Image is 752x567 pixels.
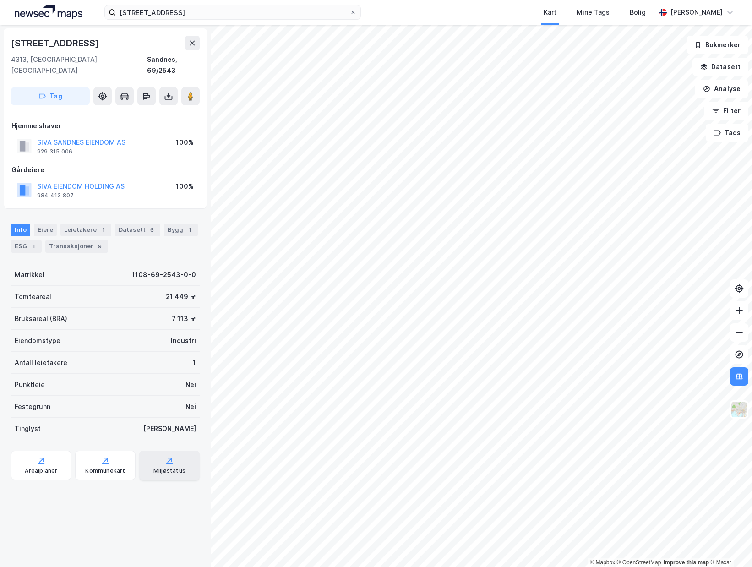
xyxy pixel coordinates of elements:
[704,102,748,120] button: Filter
[95,242,104,251] div: 9
[706,523,752,567] div: Kontrollprogram for chat
[143,423,196,434] div: [PERSON_NAME]
[670,7,723,18] div: [PERSON_NAME]
[590,559,615,566] a: Mapbox
[176,137,194,148] div: 100%
[60,224,111,236] div: Leietakere
[11,240,42,253] div: ESG
[116,5,349,19] input: Søk på adresse, matrikkel, gårdeiere, leietakere eller personer
[695,80,748,98] button: Analyse
[15,335,60,346] div: Eiendomstype
[115,224,160,236] div: Datasett
[15,5,82,19] img: logo.a4113a55bc3d86da70a041830d287a7e.svg
[11,87,90,105] button: Tag
[185,225,194,234] div: 1
[45,240,108,253] div: Transaksjoner
[185,379,196,390] div: Nei
[706,124,748,142] button: Tags
[15,269,44,280] div: Matrikkel
[147,54,200,76] div: Sandnes, 69/2543
[37,148,72,155] div: 929 315 006
[730,401,748,418] img: Z
[11,120,199,131] div: Hjemmelshaver
[692,58,748,76] button: Datasett
[166,291,196,302] div: 21 449 ㎡
[15,379,45,390] div: Punktleie
[85,467,125,474] div: Kommunekart
[15,357,67,368] div: Antall leietakere
[98,225,108,234] div: 1
[15,401,50,412] div: Festegrunn
[132,269,196,280] div: 1108-69-2543-0-0
[147,225,157,234] div: 6
[687,36,748,54] button: Bokmerker
[706,523,752,567] iframe: Chat Widget
[34,224,57,236] div: Eiere
[11,224,30,236] div: Info
[15,291,51,302] div: Tomteareal
[37,192,74,199] div: 984 413 807
[185,401,196,412] div: Nei
[617,559,661,566] a: OpenStreetMap
[577,7,610,18] div: Mine Tags
[11,54,147,76] div: 4313, [GEOGRAPHIC_DATA], [GEOGRAPHIC_DATA]
[664,559,709,566] a: Improve this map
[630,7,646,18] div: Bolig
[171,335,196,346] div: Industri
[15,313,67,324] div: Bruksareal (BRA)
[15,423,41,434] div: Tinglyst
[153,467,185,474] div: Miljøstatus
[193,357,196,368] div: 1
[544,7,556,18] div: Kart
[176,181,194,192] div: 100%
[11,164,199,175] div: Gårdeiere
[29,242,38,251] div: 1
[25,467,57,474] div: Arealplaner
[11,36,101,50] div: [STREET_ADDRESS]
[164,224,198,236] div: Bygg
[172,313,196,324] div: 7 113 ㎡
